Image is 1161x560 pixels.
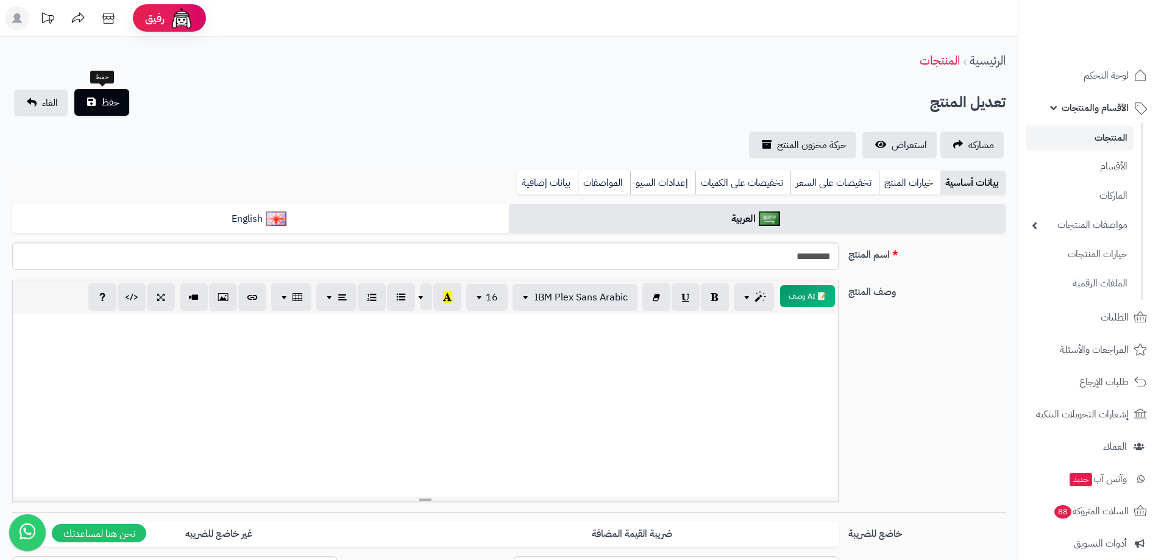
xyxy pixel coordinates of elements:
[509,204,1006,234] a: العربية
[968,138,994,152] span: مشاركه
[1026,464,1154,494] a: وآتس آبجديد
[517,171,578,195] a: بيانات إضافية
[1036,406,1129,423] span: إشعارات التحويلات البنكية
[749,132,856,158] a: حركة مخزون المنتج
[1026,529,1154,558] a: أدوات التسويق
[1026,154,1134,180] a: الأقسام
[534,290,628,305] span: IBM Plex Sans Arabic
[513,284,637,311] button: IBM Plex Sans Arabic
[1026,271,1134,297] a: الملفات الرقمية
[14,90,68,116] a: الغاء
[862,132,937,158] a: استعراض
[145,11,165,26] span: رفيق
[1026,241,1134,268] a: خيارات المنتجات
[578,171,630,195] a: المواصفات
[1026,432,1154,461] a: العملاء
[12,204,509,234] a: English
[1084,67,1129,84] span: لوحة التحكم
[1026,303,1154,332] a: الطلبات
[1026,400,1154,429] a: إشعارات التحويلات البنكية
[32,6,63,34] a: تحديثات المنصة
[843,522,1010,541] label: خاضع للضريبة
[101,95,119,110] span: حفظ
[1026,126,1134,151] a: المنتجات
[790,171,879,195] a: تخفيضات على السعر
[780,285,835,307] button: 📝 AI وصف
[12,522,425,547] label: غير خاضع للضريبه
[777,138,847,152] span: حركة مخزون المنتج
[1054,505,1071,519] span: 88
[266,211,287,226] img: English
[940,132,1004,158] a: مشاركه
[1103,438,1127,455] span: العملاء
[466,284,508,311] button: 16
[74,89,129,116] button: حفظ
[879,171,940,195] a: خيارات المنتج
[1062,99,1129,116] span: الأقسام والمنتجات
[970,51,1006,69] a: الرئيسية
[486,290,498,305] span: 16
[630,171,695,195] a: إعدادات السيو
[1026,212,1134,238] a: مواصفات المنتجات
[1026,61,1154,90] a: لوحة التحكم
[1053,503,1129,520] span: السلات المتروكة
[930,90,1006,115] h2: تعديل المنتج
[1060,341,1129,358] span: المراجعات والأسئلة
[1074,535,1127,552] span: أدوات التسويق
[90,71,114,84] div: حفظ
[940,171,1006,195] a: بيانات أساسية
[425,522,839,547] label: ضريبة القيمة المضافة
[695,171,790,195] a: تخفيضات على الكميات
[1026,497,1154,526] a: السلات المتروكة88
[1026,335,1154,364] a: المراجعات والأسئلة
[1026,367,1154,397] a: طلبات الإرجاع
[920,51,960,69] a: المنتجات
[42,96,58,110] span: الغاء
[1070,473,1092,486] span: جديد
[1101,309,1129,326] span: الطلبات
[892,138,927,152] span: استعراض
[843,280,1010,299] label: وصف المنتج
[1078,30,1149,56] img: logo-2.png
[1026,183,1134,209] a: الماركات
[169,6,194,30] img: ai-face.png
[759,211,780,226] img: العربية
[1079,374,1129,391] span: طلبات الإرجاع
[1068,470,1127,487] span: وآتس آب
[843,243,1010,262] label: اسم المنتج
